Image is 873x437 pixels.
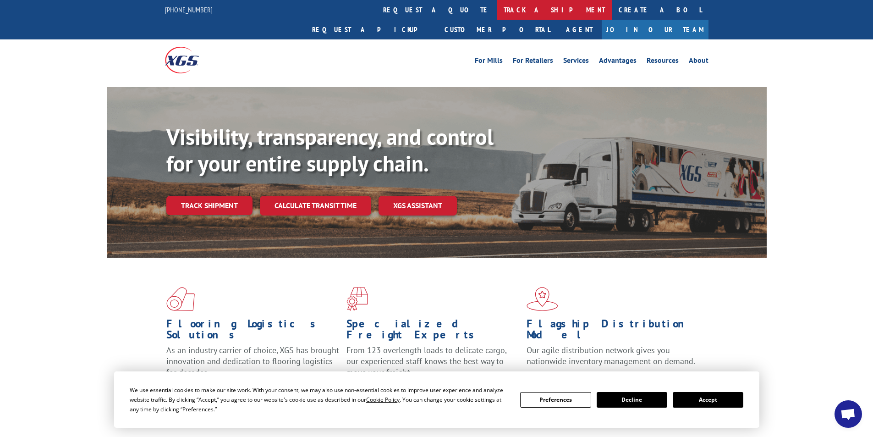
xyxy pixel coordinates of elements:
[379,196,457,216] a: XGS ASSISTANT
[527,318,700,345] h1: Flagship Distribution Model
[305,20,438,39] a: Request a pickup
[114,371,759,428] div: Cookie Consent Prompt
[513,57,553,67] a: For Retailers
[166,345,339,377] span: As an industry carrier of choice, XGS has brought innovation and dedication to flooring logistics...
[602,20,708,39] a: Join Our Team
[165,5,213,14] a: [PHONE_NUMBER]
[166,287,195,311] img: xgs-icon-total-supply-chain-intelligence-red
[438,20,557,39] a: Customer Portal
[527,345,695,366] span: Our agile distribution network gives you nationwide inventory management on demand.
[182,405,214,413] span: Preferences
[689,57,708,67] a: About
[366,396,400,404] span: Cookie Policy
[260,196,371,216] a: Calculate transit time
[346,287,368,311] img: xgs-icon-focused-on-flooring-red
[597,392,667,408] button: Decline
[166,196,253,215] a: Track shipment
[647,57,679,67] a: Resources
[130,385,509,414] div: We use essential cookies to make our site work. With your consent, we may also use non-essential ...
[166,122,494,177] b: Visibility, transparency, and control for your entire supply chain.
[475,57,503,67] a: For Mills
[527,287,558,311] img: xgs-icon-flagship-distribution-model-red
[599,57,637,67] a: Advantages
[166,318,340,345] h1: Flooring Logistics Solutions
[563,57,589,67] a: Services
[346,318,520,345] h1: Specialized Freight Experts
[835,400,862,428] div: Open chat
[557,20,602,39] a: Agent
[520,392,591,408] button: Preferences
[673,392,743,408] button: Accept
[346,345,520,386] p: From 123 overlength loads to delicate cargo, our experienced staff knows the best way to move you...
